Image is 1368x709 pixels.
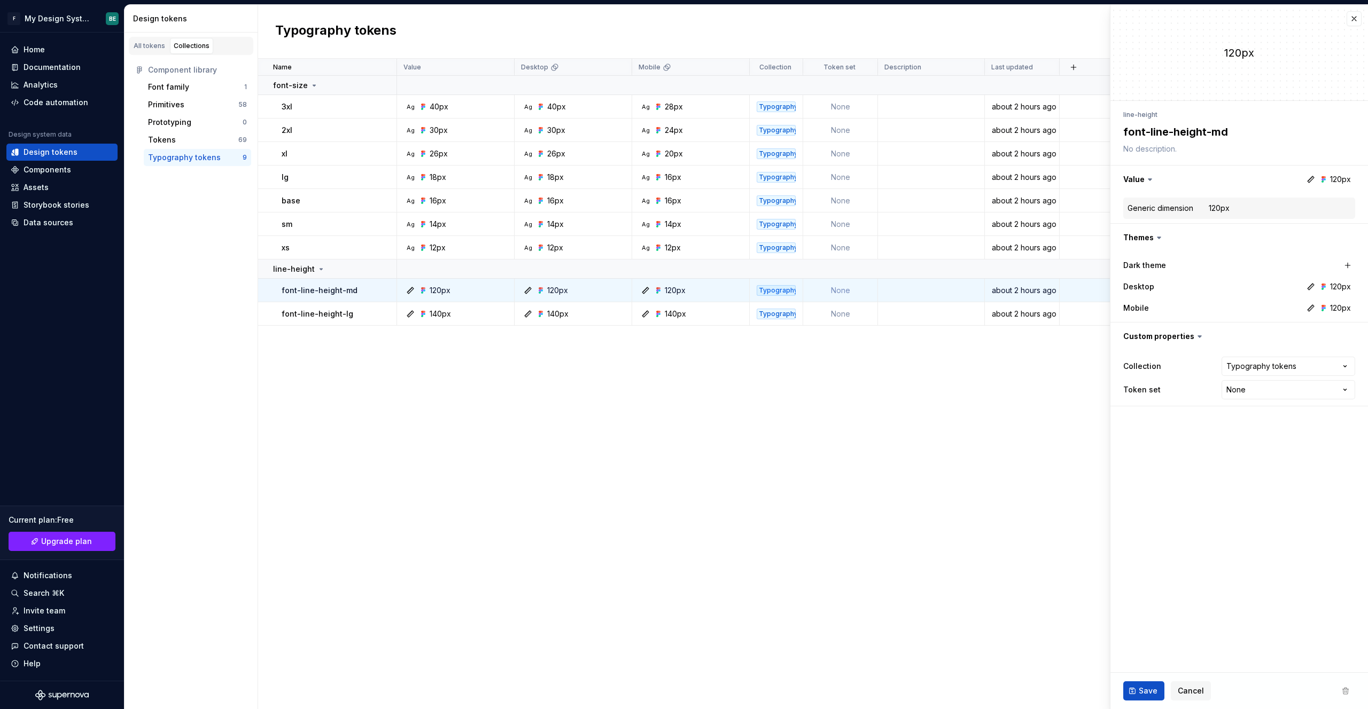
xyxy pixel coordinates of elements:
[6,161,118,178] a: Components
[641,243,650,252] div: Ag
[803,212,878,236] td: None
[991,63,1033,72] p: Last updated
[9,130,72,139] div: Design system data
[148,135,176,145] div: Tokens
[282,101,292,112] p: 3xl
[282,242,290,253] p: xs
[757,242,796,253] div: Typography tokens
[134,42,165,50] div: All tokens
[1123,260,1166,271] label: Dark theme
[148,117,191,128] div: Prototyping
[985,148,1059,159] div: about 2 hours ago
[6,585,118,602] button: Search ⌘K
[144,114,251,131] button: Prototyping0
[430,242,446,253] div: 12px
[6,602,118,619] a: Invite team
[282,195,300,206] p: base
[6,41,118,58] a: Home
[1123,361,1161,372] label: Collection
[524,196,532,205] div: Ag
[273,80,308,91] p: font-size
[665,195,681,206] div: 16px
[1171,681,1211,700] button: Cancel
[24,182,49,193] div: Assets
[273,264,315,274] p: line-height
[6,144,118,161] a: Design tokens
[884,63,921,72] p: Description
[6,179,118,196] a: Assets
[406,126,415,135] div: Ag
[1123,281,1154,292] label: Desktop
[547,125,565,136] div: 30px
[641,220,650,229] div: Ag
[430,285,450,296] div: 120px
[803,95,878,119] td: None
[823,63,856,72] p: Token set
[24,605,65,616] div: Invite team
[547,219,564,230] div: 14px
[24,62,81,73] div: Documentation
[757,172,796,183] div: Typography tokens
[524,173,532,182] div: Ag
[9,532,115,551] button: Upgrade plan
[430,309,451,319] div: 140px
[985,172,1059,183] div: about 2 hours ago
[985,309,1059,319] div: about 2 hours ago
[430,125,448,136] div: 30px
[757,219,796,230] div: Typography tokens
[524,126,532,135] div: Ag
[641,173,650,182] div: Ag
[1123,384,1161,395] label: Token set
[430,219,446,230] div: 14px
[665,172,681,183] div: 16px
[243,118,247,127] div: 0
[665,242,681,253] div: 12px
[757,101,796,112] div: Typography tokens
[6,94,118,111] a: Code automation
[985,195,1059,206] div: about 2 hours ago
[1330,303,1351,313] div: 120px
[524,220,532,229] div: Ag
[24,80,58,90] div: Analytics
[985,101,1059,112] div: about 2 hours ago
[406,103,415,111] div: Ag
[282,309,353,319] p: font-line-height-lg
[547,172,564,183] div: 18px
[524,243,532,252] div: Ag
[144,96,251,113] a: Primitives58
[1123,111,1157,119] li: line-height
[275,22,397,41] h2: Typography tokens
[803,166,878,189] td: None
[6,620,118,637] a: Settings
[282,219,292,230] p: sm
[148,65,247,75] div: Component library
[985,125,1059,136] div: about 2 hours ago
[24,44,45,55] div: Home
[524,103,532,111] div: Ag
[665,101,683,112] div: 28px
[282,125,292,136] p: 2xl
[1139,686,1157,696] span: Save
[641,103,650,111] div: Ag
[174,42,209,50] div: Collections
[1128,203,1193,214] div: Generic dimension
[244,83,247,91] div: 1
[7,12,20,25] div: F
[238,100,247,109] div: 58
[1121,122,1353,141] textarea: font-line-height-md
[757,148,796,159] div: Typography tokens
[1178,686,1204,696] span: Cancel
[144,149,251,166] a: Typography tokens9
[403,63,421,72] p: Value
[144,131,251,148] button: Tokens69
[985,219,1059,230] div: about 2 hours ago
[406,173,415,182] div: Ag
[6,76,118,93] a: Analytics
[273,63,292,72] p: Name
[665,125,683,136] div: 24px
[406,220,415,229] div: Ag
[6,214,118,231] a: Data sources
[524,149,532,158] div: Ag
